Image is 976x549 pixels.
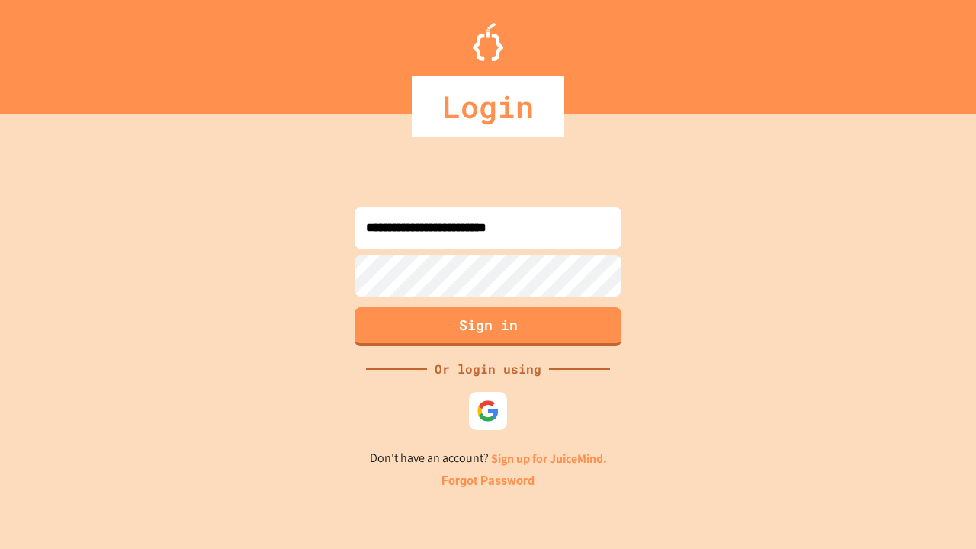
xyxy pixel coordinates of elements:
a: Forgot Password [441,472,535,490]
img: google-icon.svg [477,400,499,422]
div: Or login using [427,360,549,378]
a: Sign up for JuiceMind. [491,451,607,467]
img: Logo.svg [473,23,503,61]
button: Sign in [355,307,621,346]
p: Don't have an account? [370,449,607,468]
div: Login [412,76,564,137]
